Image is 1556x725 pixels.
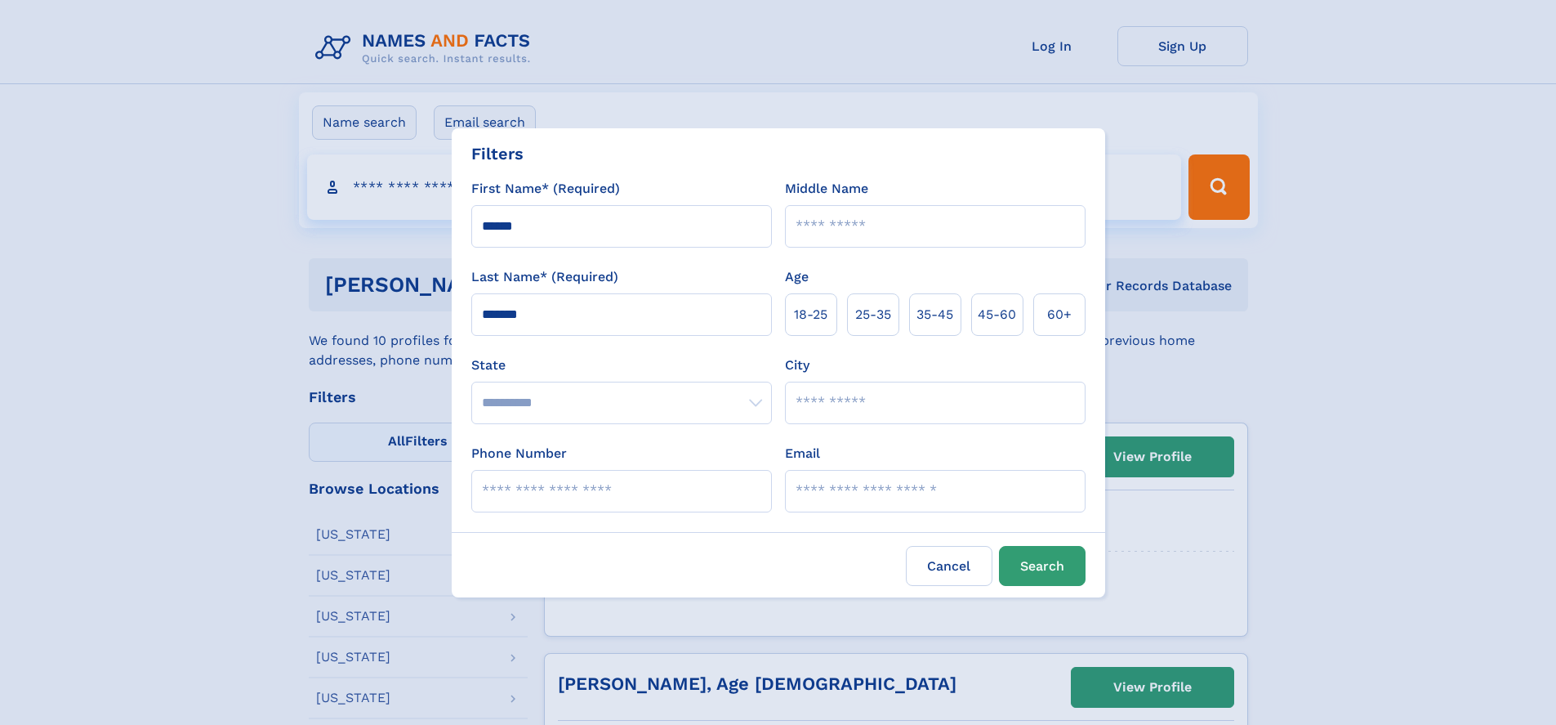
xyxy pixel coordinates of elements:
span: 60+ [1047,305,1072,324]
label: Age [785,267,809,287]
label: Middle Name [785,179,868,199]
label: Last Name* (Required) [471,267,618,287]
span: 45‑60 [978,305,1016,324]
span: 35‑45 [916,305,953,324]
label: Email [785,444,820,463]
span: 18‑25 [794,305,827,324]
label: Phone Number [471,444,567,463]
button: Search [999,546,1086,586]
label: First Name* (Required) [471,179,620,199]
div: Filters [471,141,524,166]
label: City [785,356,809,375]
label: State [471,356,772,375]
span: 25‑35 [855,305,891,324]
label: Cancel [906,546,992,586]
